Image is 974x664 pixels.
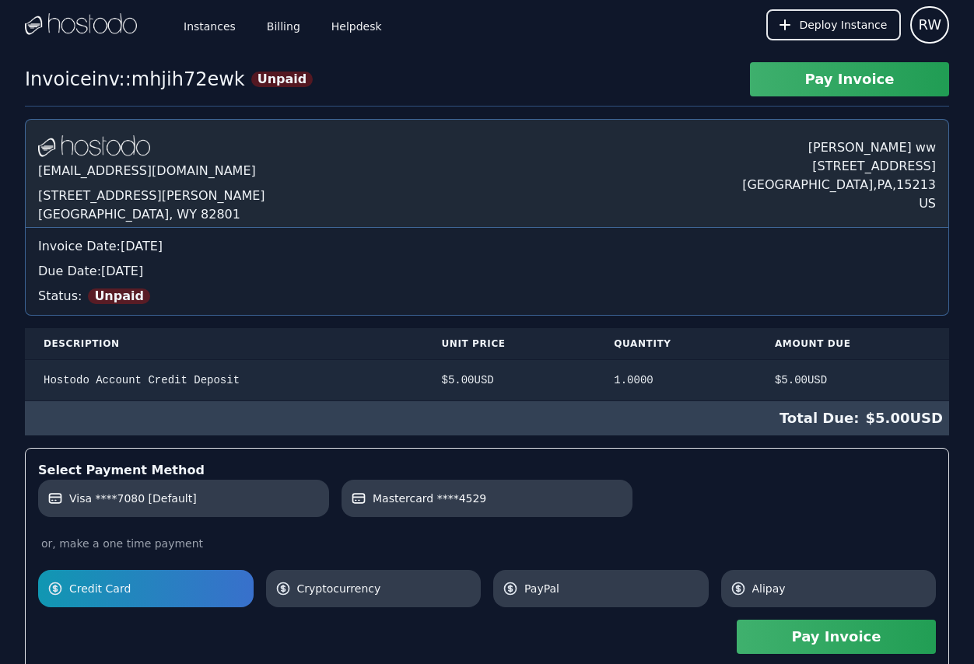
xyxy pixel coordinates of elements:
[38,205,265,224] div: [GEOGRAPHIC_DATA], WY 82801
[775,372,930,388] div: $ 5.00 USD
[38,536,936,551] div: or, make a one time payment
[742,157,936,176] div: [STREET_ADDRESS]
[742,176,936,194] div: [GEOGRAPHIC_DATA] , PA , 15213
[910,6,949,44] button: User menu
[38,135,150,159] img: Logo
[69,491,197,506] span: Visa ****7080 [Default]
[25,401,949,435] div: $ 5.00 USD
[595,328,756,360] th: Quantity
[38,187,265,205] div: [STREET_ADDRESS][PERSON_NAME]
[25,328,422,360] th: Description
[25,67,245,92] div: Invoice inv::mhjih72ewk
[38,281,936,306] div: Status:
[38,262,936,281] div: Due Date: [DATE]
[756,328,949,360] th: Amount Due
[750,62,949,96] button: Pay Invoice
[780,407,866,429] span: Total Due:
[752,581,927,596] span: Alipay
[25,13,137,37] img: Logo
[918,14,941,36] span: RW
[422,328,595,360] th: Unit Price
[297,581,472,596] span: Cryptocurrency
[742,132,936,157] div: [PERSON_NAME] ww
[69,581,244,596] span: Credit Card
[614,372,738,388] div: 1.0000
[251,72,314,87] span: Unpaid
[524,581,699,596] span: PayPal
[38,159,265,187] div: [EMAIL_ADDRESS][DOMAIN_NAME]
[799,17,887,33] span: Deploy Instance
[38,461,936,480] div: Select Payment Method
[441,372,576,388] div: $ 5.00 USD
[742,194,936,213] div: US
[766,9,901,40] button: Deploy Instance
[44,372,404,388] div: Hostodo Account Credit Deposit
[88,288,150,304] span: Unpaid
[38,237,936,256] div: Invoice Date: [DATE]
[737,620,936,654] button: Pay Invoice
